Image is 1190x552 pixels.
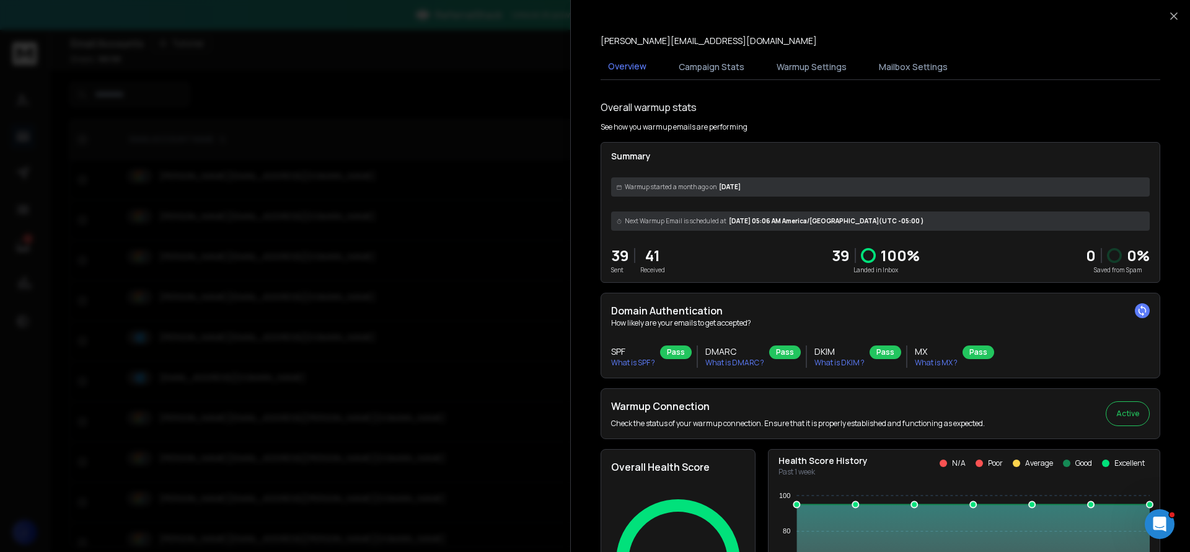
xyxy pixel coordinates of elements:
button: Mailbox Settings [871,53,955,81]
p: Poor [988,458,1003,468]
p: Excellent [1114,458,1145,468]
p: What is DKIM ? [814,358,865,368]
h3: MX [915,345,958,358]
tspan: 100 [779,492,790,499]
div: [DATE] [611,177,1150,197]
div: Pass [870,345,901,359]
h3: SPF [611,345,655,358]
p: What is SPF ? [611,358,655,368]
button: Active [1106,401,1150,426]
p: What is DMARC ? [705,358,764,368]
p: How likely are your emails to get accepted? [611,318,1150,328]
h2: Domain Authentication [611,303,1150,318]
p: Good [1075,458,1092,468]
div: Pass [963,345,994,359]
span: Warmup started a month ago on [625,182,716,192]
span: Next Warmup Email is scheduled at [625,216,726,226]
p: Average [1025,458,1053,468]
div: [DATE] 05:06 AM America/[GEOGRAPHIC_DATA] (UTC -05:00 ) [611,211,1150,231]
button: Campaign Stats [671,53,752,81]
h2: Warmup Connection [611,399,985,414]
button: Overview [601,53,654,81]
p: Sent [611,265,629,275]
p: 0 % [1127,246,1150,265]
p: 41 [640,246,665,265]
p: 100 % [881,246,920,265]
p: What is MX ? [915,358,958,368]
strong: 0 [1086,245,1096,265]
p: Received [640,265,665,275]
h1: Overall warmup stats [601,100,697,115]
p: Past 1 week [778,467,868,477]
p: Summary [611,150,1150,162]
p: Check the status of your warmup connection. Ensure that it is properly established and functionin... [611,419,985,429]
p: See how you warmup emails are performing [601,122,747,132]
p: 39 [611,246,629,265]
p: [PERSON_NAME][EMAIL_ADDRESS][DOMAIN_NAME] [601,35,817,47]
div: Pass [660,345,692,359]
p: Landed in Inbox [832,265,920,275]
p: Saved from Spam [1086,265,1150,275]
h2: Overall Health Score [611,460,745,474]
p: N/A [952,458,966,468]
iframe: Intercom live chat [1145,509,1175,539]
p: Health Score History [778,455,868,467]
h3: DKIM [814,345,865,358]
h3: DMARC [705,345,764,358]
button: Warmup Settings [769,53,854,81]
p: 39 [832,246,850,265]
div: Pass [769,345,801,359]
tspan: 80 [783,527,790,535]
